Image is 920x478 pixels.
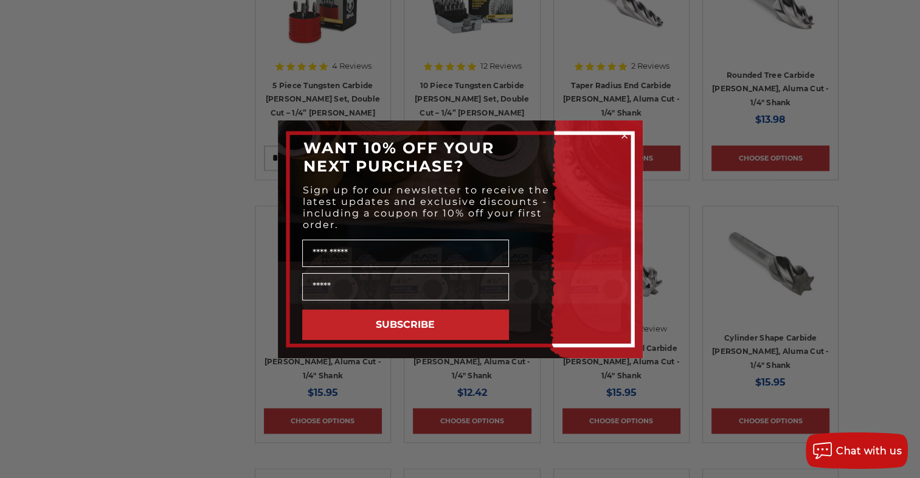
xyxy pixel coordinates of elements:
span: WANT 10% OFF YOUR NEXT PURCHASE? [303,139,494,175]
span: Chat with us [836,445,902,457]
input: Email [302,273,509,300]
span: Sign up for our newsletter to receive the latest updates and exclusive discounts - including a co... [303,184,550,230]
button: Close dialog [618,130,631,142]
button: SUBSCRIBE [302,310,509,340]
button: Chat with us [806,432,908,469]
